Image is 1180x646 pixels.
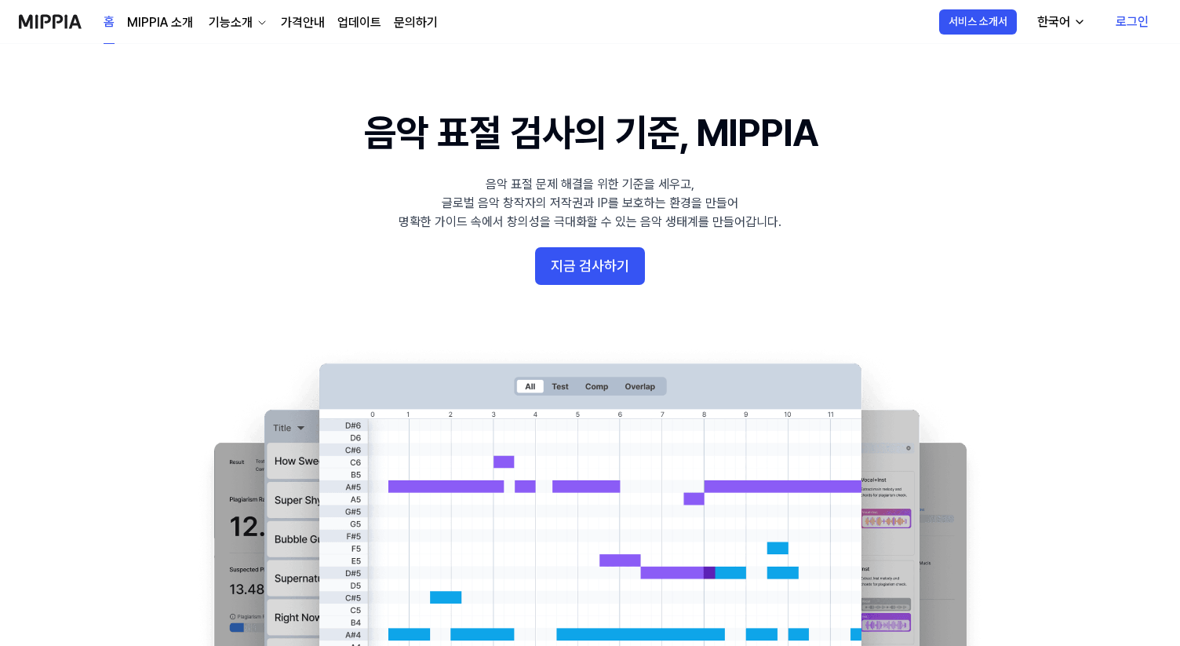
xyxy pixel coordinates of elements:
div: 음악 표절 문제 해결을 위한 기준을 세우고, 글로벌 음악 창작자의 저작권과 IP를 보호하는 환경을 만들어 명확한 가이드 속에서 창의성을 극대화할 수 있는 음악 생태계를 만들어... [399,175,781,232]
button: 지금 검사하기 [535,247,645,285]
button: 서비스 소개서 [939,9,1017,35]
a: 가격안내 [281,13,325,32]
button: 한국어 [1025,6,1095,38]
a: 홈 [104,1,115,44]
a: MIPPIA 소개 [127,13,193,32]
h1: 음악 표절 검사의 기준, MIPPIA [364,107,817,159]
div: 기능소개 [206,13,256,32]
a: 문의하기 [394,13,438,32]
button: 기능소개 [206,13,268,32]
div: 한국어 [1034,13,1073,31]
a: 업데이트 [337,13,381,32]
